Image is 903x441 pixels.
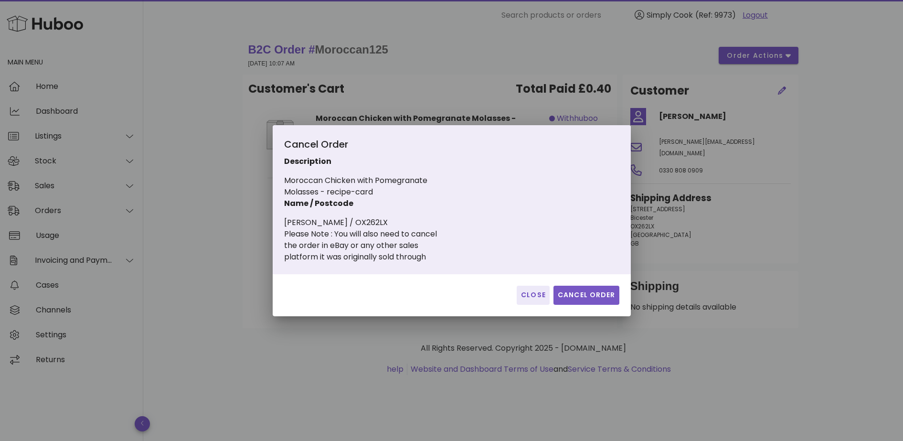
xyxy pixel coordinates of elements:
[521,290,546,300] span: Close
[284,228,499,263] div: Please Note : You will also need to cancel the order in eBay or any other sales platform it was o...
[284,156,499,167] p: Description
[284,198,499,209] p: Name / Postcode
[553,286,619,305] button: Cancel Order
[284,137,499,263] div: Moroccan Chicken with Pomegranate Molasses - recipe-card [PERSON_NAME] / OX262LX
[517,286,550,305] button: Close
[284,137,499,156] div: Cancel Order
[557,290,616,300] span: Cancel Order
